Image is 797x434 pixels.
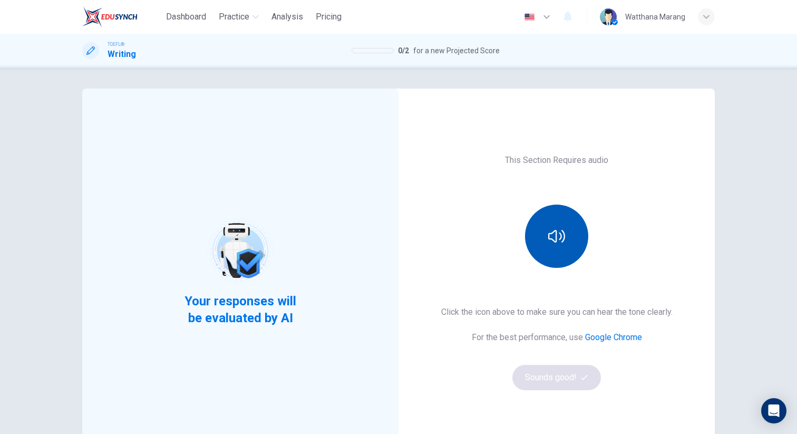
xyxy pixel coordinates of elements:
img: robot icon [207,217,274,284]
span: Pricing [316,11,342,23]
img: EduSynch logo [82,6,138,27]
img: en [523,13,536,21]
h6: For the best performance, use [472,331,642,344]
img: Profile picture [600,8,617,25]
div: Watthana Marang [625,11,685,23]
span: TOEFL® [108,41,124,48]
h6: Click the icon above to make sure you can hear the tone clearly. [441,306,673,319]
a: EduSynch logo [82,6,162,27]
button: Analysis [267,7,307,26]
span: Analysis [271,11,303,23]
button: Dashboard [162,7,210,26]
span: for a new Projected Score [413,44,500,57]
span: 0 / 2 [398,44,409,57]
h1: Writing [108,48,136,61]
div: Open Intercom Messenger [761,398,786,423]
button: Practice [215,7,263,26]
a: Google Chrome [585,332,642,342]
h6: This Section Requires audio [505,154,608,167]
span: Dashboard [166,11,206,23]
button: Pricing [312,7,346,26]
span: Your responses will be evaluated by AI [177,293,305,326]
span: Practice [219,11,249,23]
